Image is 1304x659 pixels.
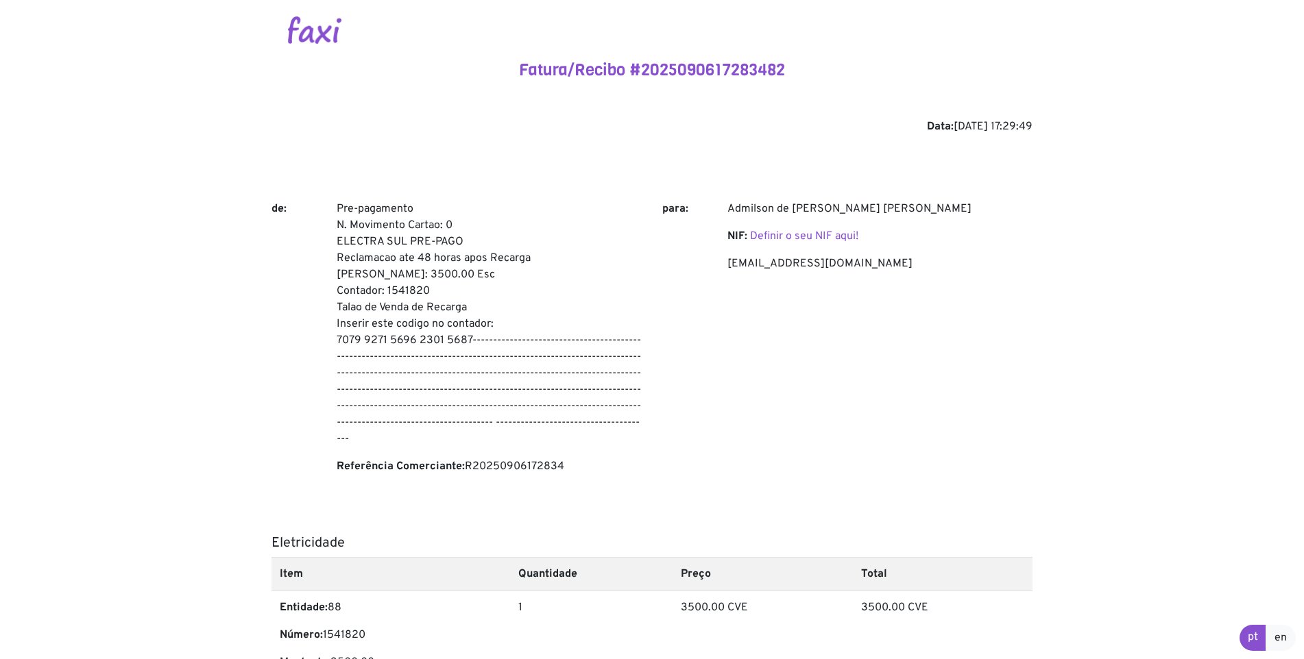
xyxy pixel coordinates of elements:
[727,256,1033,272] p: [EMAIL_ADDRESS][DOMAIN_NAME]
[271,60,1033,80] h4: Fatura/Recibo #2025090617283482
[727,229,747,243] b: NIF:
[271,119,1033,135] div: [DATE] 17:29:49
[271,535,1033,551] h5: Eletricidade
[280,628,323,642] b: Número:
[727,201,1033,217] p: Admilson de [PERSON_NAME] [PERSON_NAME]
[1240,625,1266,651] a: pt
[337,460,465,473] b: Referência Comerciante:
[271,202,287,216] b: de:
[927,120,954,134] b: Data:
[673,557,852,590] th: Preço
[280,601,328,614] b: Entidade:
[662,202,688,216] b: para:
[853,557,1033,590] th: Total
[337,201,642,447] p: Pre-pagamento N. Movimento Cartao: 0 ELECTRA SUL PRE-PAGO Reclamacao ate 48 horas apos Recarga [P...
[280,599,502,616] p: 88
[271,557,510,590] th: Item
[1266,625,1296,651] a: en
[510,557,673,590] th: Quantidade
[337,458,642,475] p: R20250906172834
[280,627,502,643] p: 1541820
[750,229,858,243] a: Definir o seu NIF aqui!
